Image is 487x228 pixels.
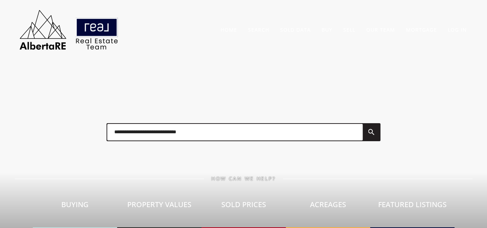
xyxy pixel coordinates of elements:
[117,182,202,228] a: Property Values
[310,200,346,209] span: Acreages
[343,26,355,33] a: Sell
[280,26,311,33] a: Sold Data
[248,26,269,33] a: Search
[366,26,395,33] a: Our Team
[221,26,237,33] a: Home
[448,26,467,33] a: Log In
[33,182,117,228] a: Buying
[127,200,191,209] span: Property Values
[15,7,123,52] img: AlbertaRE Real Estate Team | Real Broker
[378,200,447,209] span: Featured Listings
[61,200,89,209] span: Buying
[406,26,437,33] a: Mortgage
[370,182,455,228] a: Featured Listings
[221,200,266,209] span: Sold Prices
[202,182,286,228] a: Sold Prices
[286,182,370,228] a: Acreages
[322,26,332,33] a: Buy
